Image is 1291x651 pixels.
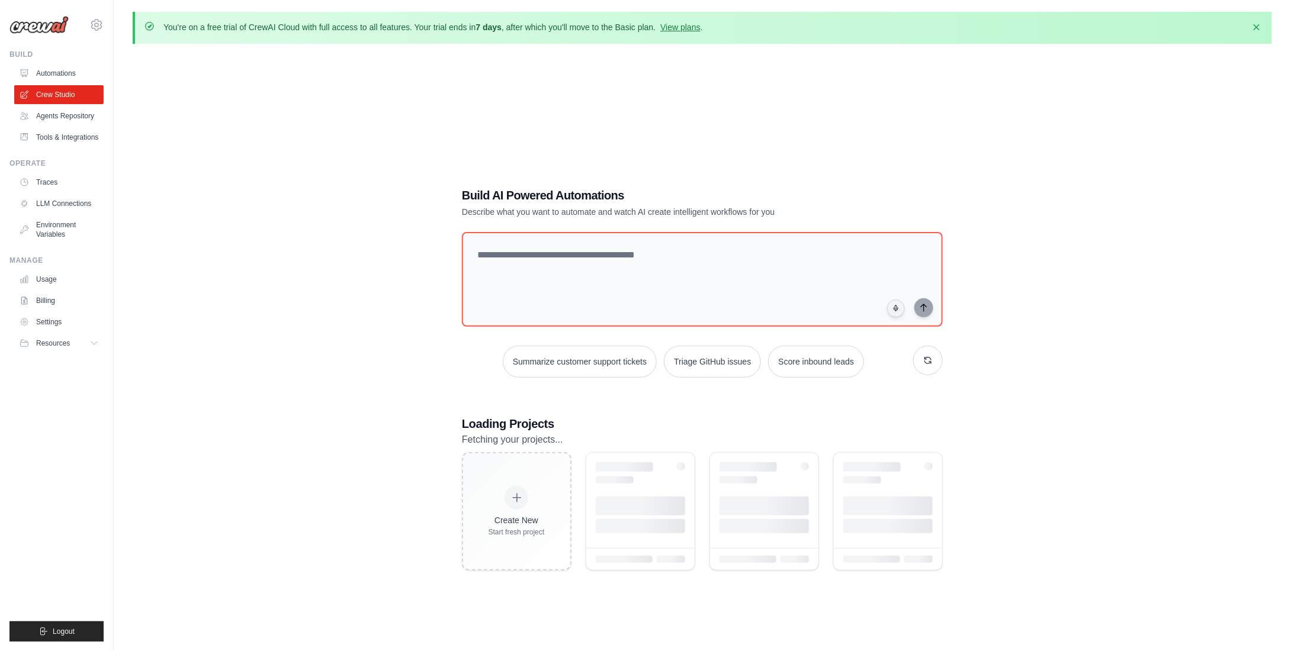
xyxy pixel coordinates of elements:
span: Logout [53,627,75,636]
button: Click to speak your automation idea [887,299,905,317]
a: View plans [660,22,700,32]
a: Usage [14,270,104,289]
h1: Build AI Powered Automations [462,187,860,204]
button: Logout [9,621,104,642]
div: Manage [9,256,104,265]
div: Operate [9,159,104,168]
a: Tools & Integrations [14,128,104,147]
button: Get new suggestions [913,346,943,375]
img: Logo [9,16,69,34]
strong: 7 days [476,22,502,32]
span: Resources [36,339,70,348]
a: Traces [14,173,104,192]
p: Describe what you want to automate and watch AI create intelligent workflows for you [462,206,860,218]
a: LLM Connections [14,194,104,213]
button: Score inbound leads [768,346,864,378]
button: Resources [14,334,104,353]
p: Fetching your projects... [462,432,943,447]
h3: Loading Projects [462,415,943,432]
div: Start fresh project [489,527,545,537]
p: You're on a free trial of CrewAI Cloud with full access to all features. Your trial ends in , aft... [163,21,703,33]
div: Create New [489,514,545,526]
a: Crew Studio [14,85,104,104]
a: Settings [14,312,104,331]
button: Summarize customer support tickets [503,346,657,378]
button: Triage GitHub issues [664,346,761,378]
div: Build [9,50,104,59]
a: Automations [14,64,104,83]
a: Billing [14,291,104,310]
a: Agents Repository [14,107,104,125]
a: Environment Variables [14,215,104,244]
